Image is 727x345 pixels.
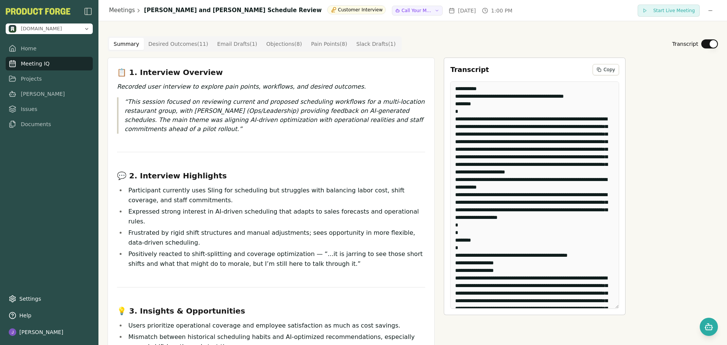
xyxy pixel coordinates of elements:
h3: Transcript [450,64,489,75]
p: This session focused on reviewing current and proposed scheduling workflows for a multi-location ... [125,97,425,134]
li: Expressed strong interest in AI-driven scheduling that adapts to sales forecasts and operational ... [126,207,425,226]
li: Participant currently uses Sling for scheduling but struggles with balancing labor cost, shift co... [126,186,425,205]
img: Product Forge [6,8,70,15]
button: Help [6,309,93,322]
button: PF-Logo [6,8,70,15]
a: Documents [6,117,93,131]
h3: 💡 3. Insights & Opportunities [117,306,425,316]
button: Slack Drafts ( 1 ) [352,38,400,50]
button: Call Your Mother Deli [392,6,443,16]
button: Open chat [700,318,718,336]
li: Users prioritize operational coverage and employee satisfaction as much as cost savings. [126,321,425,331]
button: Email Drafts ( 1 ) [213,38,262,50]
div: Customer Interview [327,5,386,14]
button: Summary [109,38,144,50]
a: Home [6,42,93,55]
a: Settings [6,292,93,306]
a: Issues [6,102,93,116]
span: Call Your Mother Deli [401,8,432,14]
li: Frustrated by rigid shift structures and manual adjustments; sees opportunity in more flexible, d... [126,228,425,248]
span: 1:00 PM [491,7,512,14]
a: Projects [6,72,93,86]
img: methodic.work [9,25,16,33]
button: Objections ( 8 ) [262,38,306,50]
label: Transcript [672,40,698,48]
span: Copy [604,67,615,73]
button: Open organization switcher [6,23,93,34]
a: Meetings [109,6,135,15]
h1: [PERSON_NAME] and [PERSON_NAME] Schedule Review [144,6,321,15]
img: sidebar [84,7,93,16]
button: Desired Outcomes ( 11 ) [144,38,213,50]
span: Start Live Meeting [653,8,695,14]
h3: 💬 2. Interview Highlights [117,170,425,181]
button: Copy [593,64,619,75]
button: [PERSON_NAME] [6,325,93,339]
button: Pain Points ( 8 ) [306,38,352,50]
li: Positively reacted to shift-splitting and coverage optimization — “...it is jarring to see those ... [126,249,425,269]
button: Close Sidebar [84,7,93,16]
img: profile [9,328,16,336]
button: Start Live Meeting [638,5,700,17]
h3: 📋 1. Interview Overview [117,67,425,78]
span: methodic.work [21,25,62,32]
a: [PERSON_NAME] [6,87,93,101]
a: Meeting IQ [6,57,93,70]
span: [DATE] [458,7,476,14]
em: Recorded user interview to explore pain points, workflows, and desired outcomes. [117,83,366,90]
